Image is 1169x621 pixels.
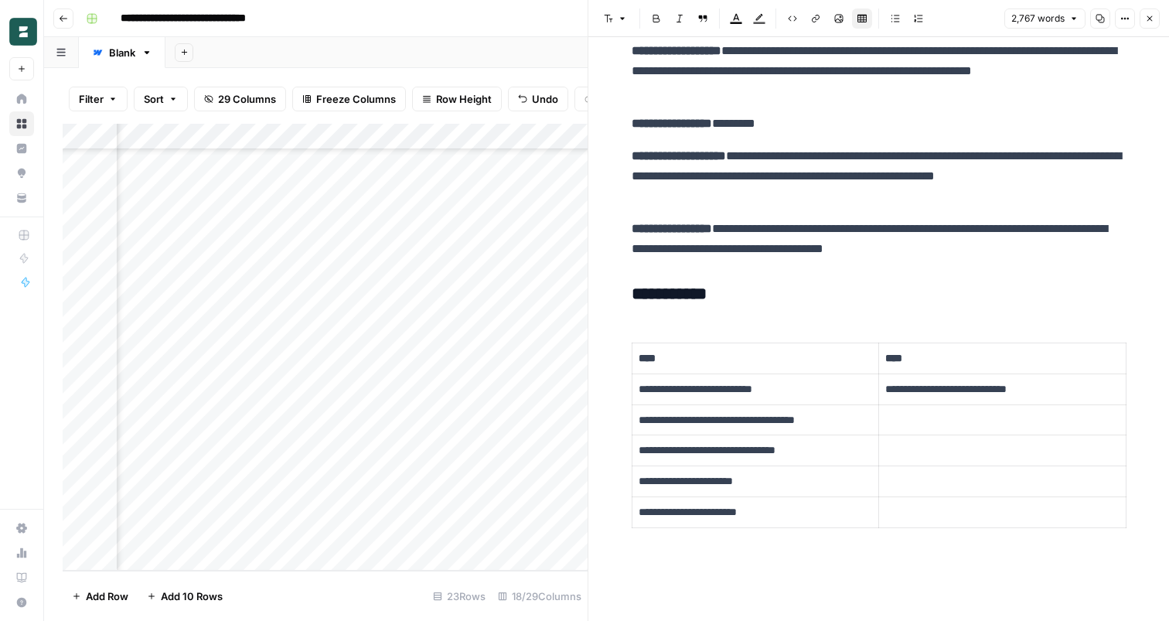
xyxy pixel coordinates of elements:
[9,161,34,186] a: Opportunities
[292,87,406,111] button: Freeze Columns
[9,136,34,161] a: Insights
[79,37,165,68] a: Blank
[9,12,34,51] button: Workspace: Borderless
[9,111,34,136] a: Browse
[9,18,37,46] img: Borderless Logo
[86,589,128,604] span: Add Row
[9,186,34,210] a: Your Data
[9,590,34,615] button: Help + Support
[508,87,568,111] button: Undo
[316,91,396,107] span: Freeze Columns
[9,541,34,565] a: Usage
[1004,9,1085,29] button: 2,767 words
[63,584,138,609] button: Add Row
[532,91,558,107] span: Undo
[427,584,492,609] div: 23 Rows
[79,91,104,107] span: Filter
[138,584,232,609] button: Add 10 Rows
[161,589,223,604] span: Add 10 Rows
[194,87,286,111] button: 29 Columns
[9,516,34,541] a: Settings
[436,91,492,107] span: Row Height
[134,87,188,111] button: Sort
[412,87,502,111] button: Row Height
[492,584,588,609] div: 18/29 Columns
[109,45,135,60] div: Blank
[144,91,164,107] span: Sort
[1011,12,1065,26] span: 2,767 words
[9,87,34,111] a: Home
[69,87,128,111] button: Filter
[9,565,34,590] a: Learning Hub
[218,91,276,107] span: 29 Columns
